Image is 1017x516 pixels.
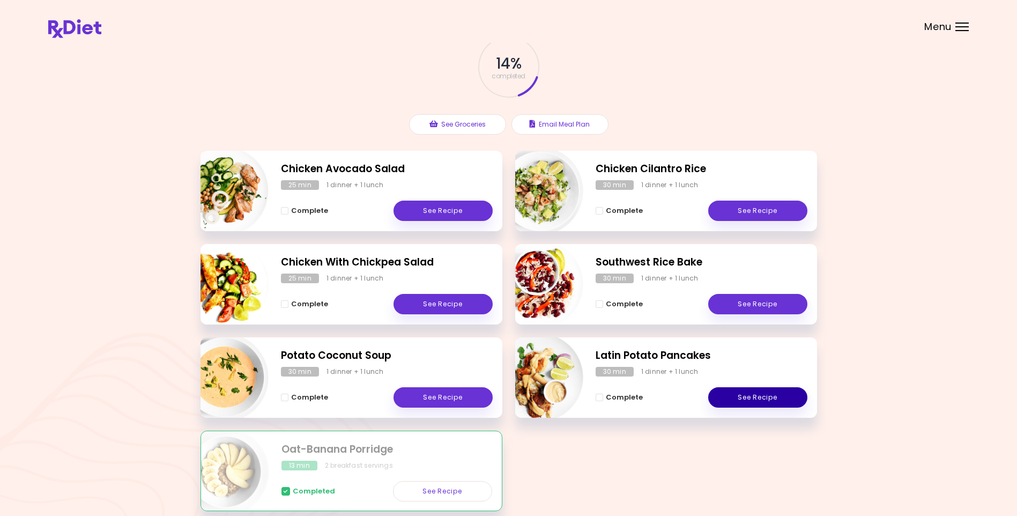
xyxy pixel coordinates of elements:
span: Complete [606,300,643,308]
div: 30 min [596,180,634,190]
span: Menu [924,22,952,32]
div: 1 dinner + 1 lunch [641,274,699,283]
button: Complete - Latin Potato Pancakes [596,391,643,404]
button: Complete - Chicken With Chickpea Salad [281,298,328,311]
span: Complete [606,393,643,402]
a: See Recipe - Chicken Avocado Salad [394,201,493,221]
button: See Groceries [409,114,506,135]
span: Complete [291,207,328,215]
a: See Recipe - Potato Coconut Soup [394,387,493,408]
div: 2 breakfast servings [325,461,393,470]
button: Complete - Chicken Avocado Salad [281,204,328,217]
img: Info - Chicken Avocado Salad [180,146,269,235]
h2: Oat-Banana Porridge [281,442,492,458]
img: Info - Oat-Banana Porridge [180,427,269,516]
span: 14 % [496,55,521,73]
img: Info - Southwest Rice Bake [494,240,583,329]
a: See Recipe - Latin Potato Pancakes [708,387,807,408]
div: 1 dinner + 1 lunch [326,367,384,377]
button: Complete - Southwest Rice Bake [596,298,643,311]
div: 1 dinner + 1 lunch [641,367,699,377]
div: 30 min [596,274,634,283]
img: Info - Latin Potato Pancakes [494,333,583,422]
h2: Southwest Rice Bake [596,255,807,270]
button: Email Meal Plan [511,114,608,135]
h2: Latin Potato Pancakes [596,348,807,364]
div: 1 dinner + 1 lunch [326,180,384,190]
img: Info - Chicken With Chickpea Salad [180,240,269,329]
span: Completed [293,487,335,496]
img: Info - Chicken Cilantro Rice [494,146,583,235]
span: Complete [291,300,328,308]
h2: Chicken Avocado Salad [281,161,493,177]
div: 25 min [281,180,319,190]
img: RxDiet [48,19,101,38]
h2: Chicken With Chickpea Salad [281,255,493,270]
button: Complete - Potato Coconut Soup [281,391,328,404]
div: 30 min [281,367,319,377]
div: 25 min [281,274,319,283]
h2: Chicken Cilantro Rice [596,161,807,177]
h2: Potato Coconut Soup [281,348,493,364]
div: 1 dinner + 1 lunch [641,180,699,190]
span: completed [492,73,525,79]
a: See Recipe - Chicken Cilantro Rice [708,201,807,221]
div: 30 min [596,367,634,377]
a: See Recipe - Chicken With Chickpea Salad [394,294,493,314]
span: Complete [291,393,328,402]
span: Complete [606,207,643,215]
a: See Recipe - Southwest Rice Bake [708,294,807,314]
a: See Recipe - Oat-Banana Porridge [393,481,492,502]
img: Info - Potato Coconut Soup [180,333,269,422]
button: Complete - Chicken Cilantro Rice [596,204,643,217]
div: 1 dinner + 1 lunch [326,274,384,283]
div: 13 min [281,461,317,470]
